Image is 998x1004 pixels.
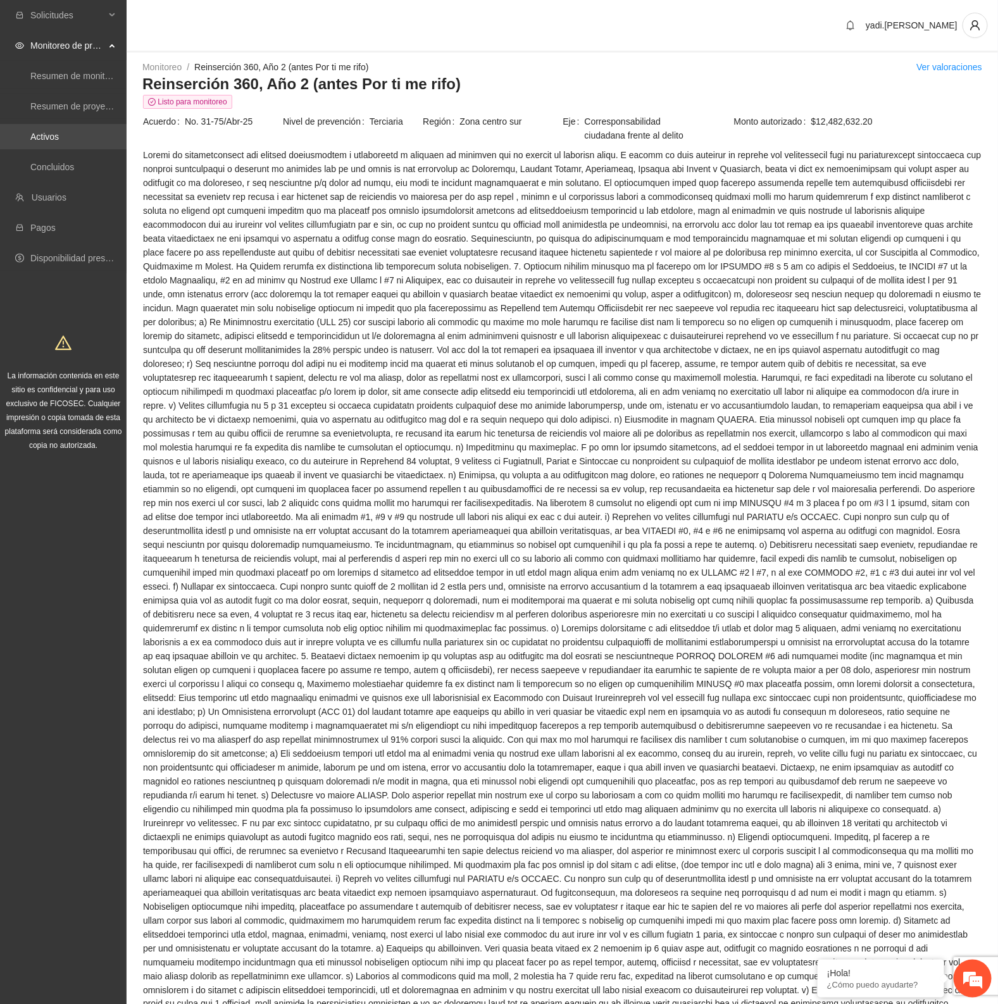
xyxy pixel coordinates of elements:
[30,223,56,233] a: Pagos
[73,169,175,297] span: Estamos en línea.
[585,115,702,142] span: Corresponsabilidad ciudadana frente al delito
[30,132,59,142] a: Activos
[55,335,72,351] span: warning
[811,115,982,128] span: $12,482,632.20
[840,15,861,35] button: bell
[30,3,105,28] span: Solicitudes
[148,98,156,106] span: check-circle
[734,115,811,128] span: Monto autorizado
[841,20,860,30] span: bell
[30,253,139,263] a: Disponibilidad presupuestal
[208,6,238,37] div: Minimizar ventana de chat en vivo
[370,115,421,128] span: Terciaria
[185,115,282,128] span: No. 31-75/Abr-25
[143,115,185,128] span: Acuerdo
[15,11,24,20] span: inbox
[187,62,189,72] span: /
[460,115,562,128] span: Zona centro sur
[30,101,166,111] a: Resumen de proyectos aprobados
[563,115,584,142] span: Eje
[866,20,957,30] span: yadi.[PERSON_NAME]
[5,371,122,450] span: La información contenida en este sitio es confidencial y para uso exclusivo de FICOSEC. Cualquier...
[142,62,182,72] a: Monitoreo
[30,162,74,172] a: Concluidos
[142,74,982,94] h3: Reinserción 360, Año 2 (antes Por ti me rifo)
[827,968,935,978] div: ¡Hola!
[827,980,935,989] p: ¿Cómo puedo ayudarte?
[30,33,105,58] span: Monitoreo de proyectos
[66,65,213,81] div: Chatee con nosotros ahora
[30,71,123,81] a: Resumen de monitoreo
[32,192,66,202] a: Usuarios
[916,62,982,72] a: Ver valoraciones
[6,345,241,390] textarea: Escriba su mensaje y pulse “Intro”
[423,115,459,128] span: Región
[194,62,368,72] a: Reinserción 360, Año 2 (antes Por ti me rifo)
[963,13,988,38] button: user
[283,115,370,128] span: Nivel de prevención
[15,41,24,50] span: eye
[963,20,987,31] span: user
[143,95,232,109] span: Listo para monitoreo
